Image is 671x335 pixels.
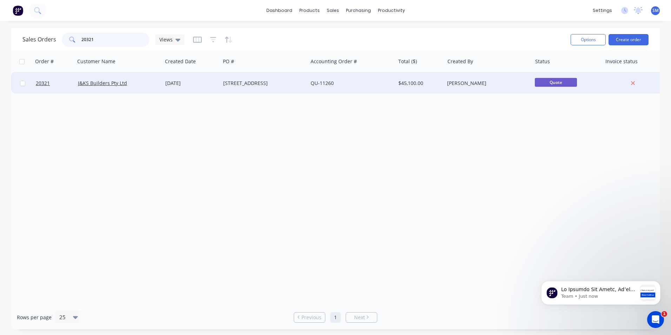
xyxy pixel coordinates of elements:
a: J&KS Builders Pty Ltd [78,80,127,86]
ul: Pagination [291,312,380,323]
iframe: Intercom live chat [647,311,664,328]
div: $45,100.00 [398,80,439,87]
div: settings [589,5,616,16]
span: Quote [535,78,577,87]
div: purchasing [343,5,374,16]
img: Factory [13,5,23,16]
span: SM [652,7,659,14]
h1: Sales Orders [22,36,56,43]
div: Created Date [165,58,196,65]
button: Create order [609,34,649,45]
span: Next [354,314,365,321]
div: Created By [447,58,473,65]
button: Options [571,34,606,45]
div: productivity [374,5,408,16]
span: Previous [301,314,321,321]
div: Total ($) [398,58,417,65]
span: 20321 [36,80,50,87]
a: QU-11260 [311,80,334,86]
input: Search... [81,33,150,47]
a: dashboard [263,5,296,16]
div: Customer Name [77,58,115,65]
div: sales [323,5,343,16]
div: Accounting Order # [311,58,357,65]
span: Rows per page [17,314,52,321]
div: Invoice status [605,58,638,65]
div: [DATE] [165,80,218,87]
div: PO # [223,58,234,65]
a: Next page [346,314,377,321]
a: Previous page [294,314,325,321]
iframe: Intercom notifications message [531,267,671,316]
div: Status [535,58,550,65]
div: [PERSON_NAME] [447,80,525,87]
span: Views [159,36,173,43]
a: Page 1 is your current page [330,312,341,323]
div: products [296,5,323,16]
span: 1 [662,311,667,317]
div: [STREET_ADDRESS] [223,80,301,87]
a: 20321 [36,73,78,94]
p: Message from Team, sent Just now [31,26,106,33]
div: Order # [35,58,54,65]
